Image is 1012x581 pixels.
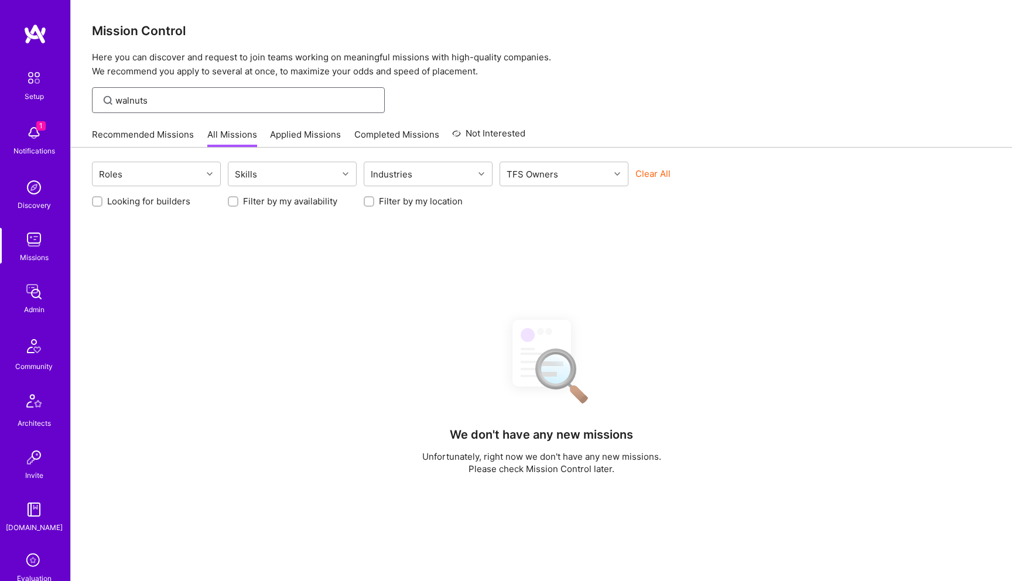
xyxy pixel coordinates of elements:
[354,128,439,148] a: Completed Missions
[101,94,115,107] i: icon SearchGrey
[422,463,661,475] p: Please check Mission Control later.
[20,251,49,264] div: Missions
[343,171,348,177] i: icon Chevron
[492,309,592,412] img: No Results
[422,450,661,463] p: Unfortunately, right now we don't have any new missions.
[22,280,46,303] img: admin teamwork
[270,128,341,148] a: Applied Missions
[23,23,47,45] img: logo
[20,389,48,417] img: Architects
[24,303,45,316] div: Admin
[207,128,257,148] a: All Missions
[22,176,46,199] img: discovery
[115,94,376,107] input: Find Mission...
[243,195,337,207] label: Filter by my availability
[478,171,484,177] i: icon Chevron
[23,550,45,572] i: icon SelectionTeam
[36,121,46,131] span: 1
[450,428,633,442] h4: We don't have any new missions
[22,498,46,521] img: guide book
[22,228,46,251] img: teamwork
[25,469,43,481] div: Invite
[452,127,525,148] a: Not Interested
[635,168,671,180] button: Clear All
[22,66,46,90] img: setup
[96,166,125,183] div: Roles
[614,171,620,177] i: icon Chevron
[18,417,51,429] div: Architects
[13,145,55,157] div: Notifications
[207,171,213,177] i: icon Chevron
[232,166,260,183] div: Skills
[6,521,63,534] div: [DOMAIN_NAME]
[25,90,44,102] div: Setup
[22,446,46,469] img: Invite
[92,50,991,78] p: Here you can discover and request to join teams working on meaningful missions with high-quality ...
[15,360,53,372] div: Community
[22,121,46,145] img: bell
[379,195,463,207] label: Filter by my location
[20,332,48,360] img: Community
[18,199,51,211] div: Discovery
[92,23,991,38] h3: Mission Control
[107,195,190,207] label: Looking for builders
[504,166,561,183] div: TFS Owners
[92,128,194,148] a: Recommended Missions
[368,166,415,183] div: Industries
